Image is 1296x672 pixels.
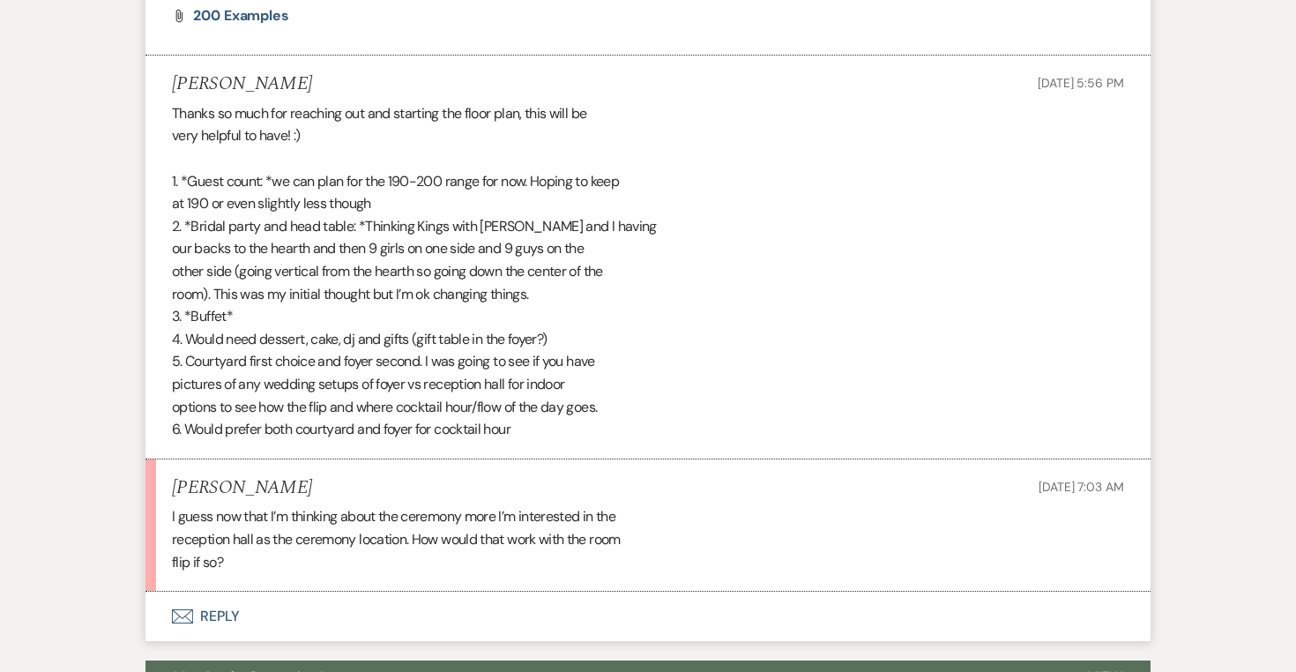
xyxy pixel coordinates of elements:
a: 200 Examples [193,9,289,23]
span: 200 Examples [193,6,289,25]
h5: [PERSON_NAME] [172,73,312,95]
span: [DATE] 5:56 PM [1038,75,1124,91]
span: [DATE] 7:03 AM [1039,479,1124,495]
h5: [PERSON_NAME] [172,477,312,499]
div: I guess now that I’m thinking about the ceremony more I’m interested in the reception hall as the... [172,505,1124,573]
button: Reply [145,592,1151,641]
div: Thanks so much for reaching out and starting the floor plan, this will be very helpful to have! :... [172,102,1124,441]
